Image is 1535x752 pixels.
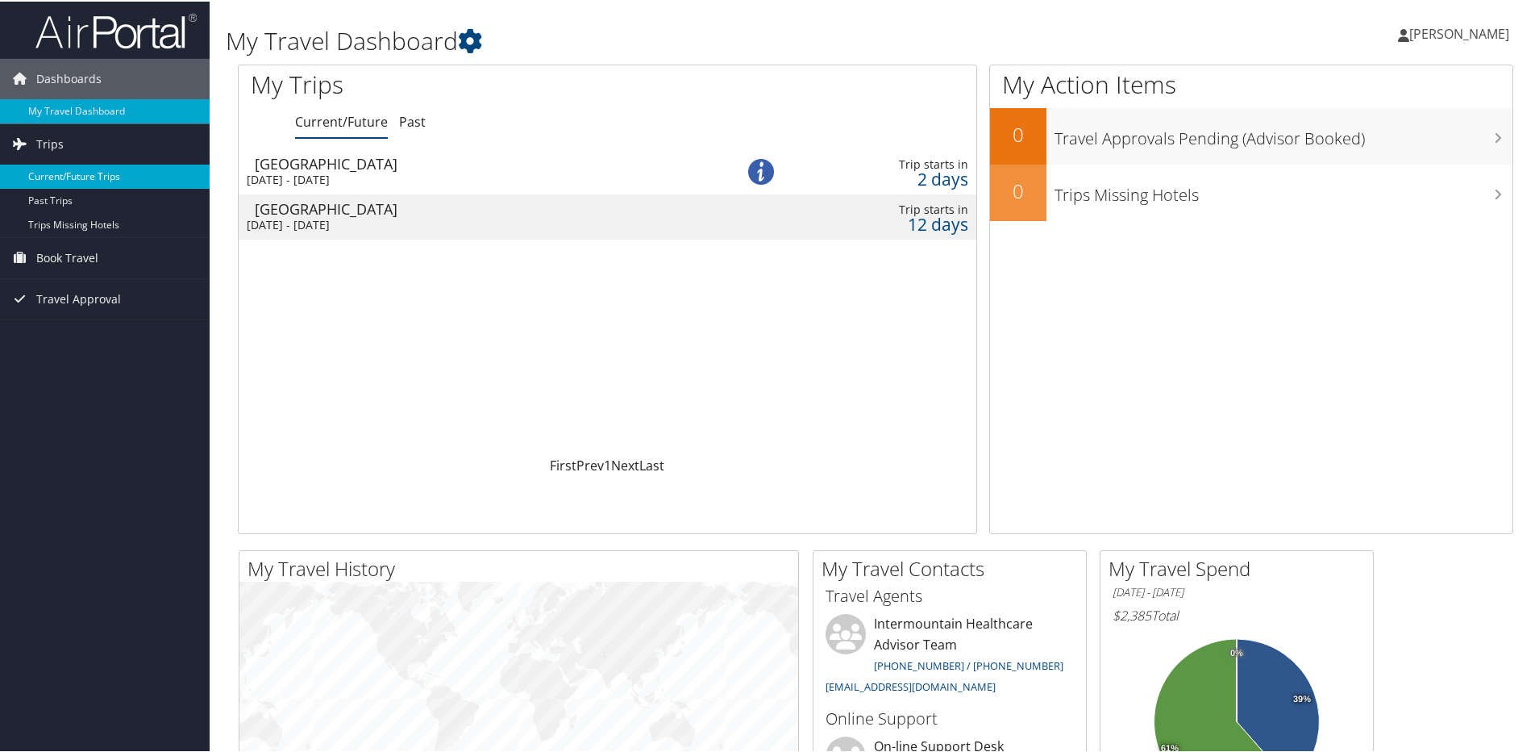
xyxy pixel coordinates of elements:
div: [DATE] - [DATE] [247,171,694,186]
a: 0Trips Missing Hotels [990,163,1512,219]
div: 2 days [817,170,967,185]
h2: My Travel Spend [1109,554,1373,581]
a: Current/Future [295,111,388,129]
tspan: 0% [1230,647,1243,657]
a: Next [611,455,639,473]
span: Travel Approval [36,278,121,318]
a: 0Travel Approvals Pending (Advisor Booked) [990,107,1512,163]
h3: Online Support [826,706,1074,729]
h6: Total [1113,605,1361,623]
span: Dashboards [36,57,102,98]
div: Trip starts in [817,201,967,215]
h2: 0 [990,176,1046,203]
h3: Trips Missing Hotels [1055,174,1512,205]
h6: [DATE] - [DATE] [1113,583,1361,599]
h2: My Travel History [248,554,798,581]
div: [GEOGRAPHIC_DATA] [255,200,702,215]
div: 12 days [817,215,967,230]
span: [PERSON_NAME] [1409,23,1509,41]
div: [GEOGRAPHIC_DATA] [255,155,702,169]
span: Trips [36,123,64,163]
div: [DATE] - [DATE] [247,216,694,231]
a: [PHONE_NUMBER] / [PHONE_NUMBER] [874,657,1063,671]
tspan: 39% [1293,693,1311,703]
a: First [550,455,576,473]
a: Prev [576,455,604,473]
a: Past [399,111,426,129]
h1: My Travel Dashboard [226,23,1092,56]
h2: My Travel Contacts [822,554,1086,581]
a: [EMAIL_ADDRESS][DOMAIN_NAME] [826,678,996,692]
img: alert-flat-solid-info.png [748,157,774,183]
a: Last [639,455,664,473]
h1: My Action Items [990,66,1512,100]
h1: My Trips [251,66,657,100]
span: $2,385 [1113,605,1151,623]
div: Trip starts in [817,156,967,170]
span: Book Travel [36,236,98,277]
img: airportal-logo.png [35,10,197,48]
a: 1 [604,455,611,473]
li: Intermountain Healthcare Advisor Team [817,612,1082,699]
tspan: 61% [1161,742,1179,752]
a: [PERSON_NAME] [1398,8,1525,56]
h3: Travel Agents [826,583,1074,606]
h2: 0 [990,119,1046,147]
h3: Travel Approvals Pending (Advisor Booked) [1055,118,1512,148]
